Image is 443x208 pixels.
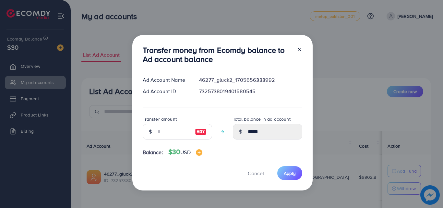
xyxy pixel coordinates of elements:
button: Apply [277,166,302,180]
div: Ad Account Name [138,76,194,84]
div: 7325738019401580545 [194,88,307,95]
img: image [196,149,202,156]
h3: Transfer money from Ecomdy balance to Ad account balance [143,45,292,64]
label: Total balance in ad account [233,116,291,122]
label: Transfer amount [143,116,177,122]
h4: $30 [168,148,202,156]
img: image [195,128,207,136]
span: USD [180,149,190,156]
div: 46277_gluck2_1705656333992 [194,76,307,84]
span: Apply [284,170,296,177]
span: Balance: [143,149,163,156]
div: Ad Account ID [138,88,194,95]
span: Cancel [248,170,264,177]
button: Cancel [240,166,272,180]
